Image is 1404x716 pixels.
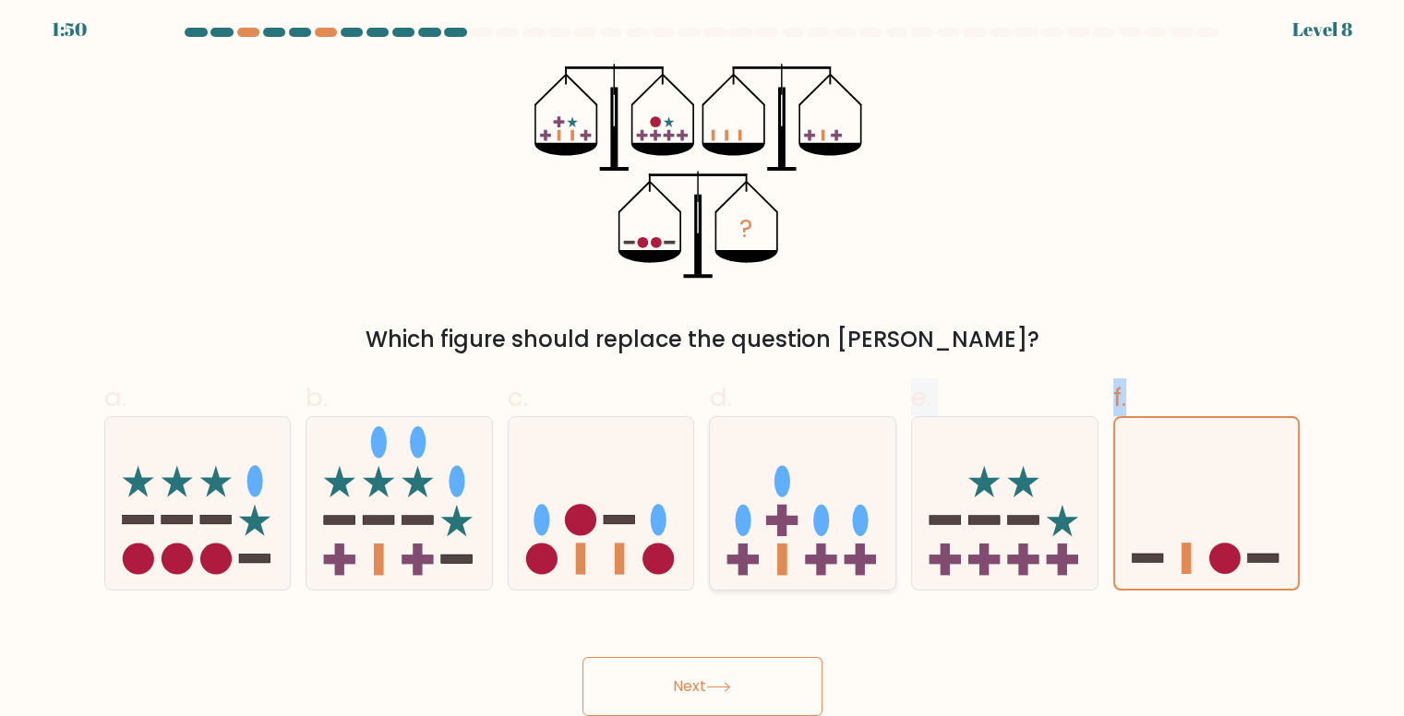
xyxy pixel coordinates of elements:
[52,16,87,43] div: 1:50
[115,323,1290,356] div: Which figure should replace the question [PERSON_NAME]?
[1292,16,1352,43] div: Level 8
[508,379,528,415] span: c.
[104,379,126,415] span: a.
[739,210,752,246] tspan: ?
[709,379,731,415] span: d.
[306,379,328,415] span: b.
[582,657,822,716] button: Next
[911,379,931,415] span: e.
[1113,379,1126,415] span: f.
